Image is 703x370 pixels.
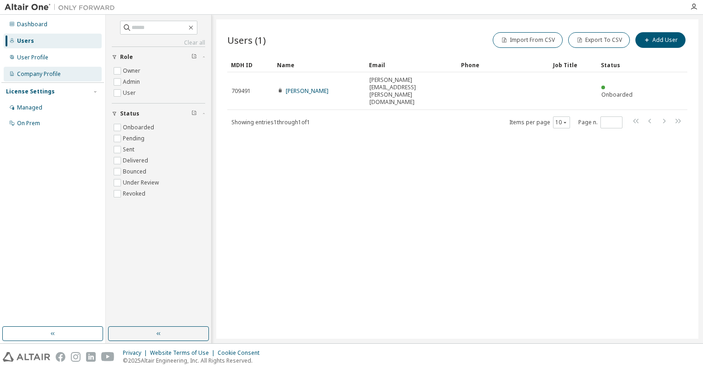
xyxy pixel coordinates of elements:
[123,122,156,133] label: Onboarded
[123,166,148,177] label: Bounced
[369,76,453,106] span: [PERSON_NAME][EMAIL_ADDRESS][PERSON_NAME][DOMAIN_NAME]
[286,87,328,95] a: [PERSON_NAME]
[6,88,55,95] div: License Settings
[120,53,133,61] span: Role
[101,352,115,362] img: youtube.svg
[191,53,197,61] span: Clear filter
[369,58,454,72] div: Email
[123,133,146,144] label: Pending
[231,87,251,95] span: 709491
[218,349,265,357] div: Cookie Consent
[17,21,47,28] div: Dashboard
[635,32,686,48] button: Add User
[5,3,120,12] img: Altair One
[123,144,136,155] label: Sent
[123,76,142,87] label: Admin
[71,352,81,362] img: instagram.svg
[555,119,568,126] button: 10
[112,104,205,124] button: Status
[578,116,622,128] span: Page n.
[568,32,630,48] button: Export To CSV
[553,58,594,72] div: Job Title
[120,110,139,117] span: Status
[191,110,197,117] span: Clear filter
[3,352,50,362] img: altair_logo.svg
[227,34,266,46] span: Users (1)
[509,116,570,128] span: Items per page
[123,87,138,98] label: User
[17,37,34,45] div: Users
[123,155,150,166] label: Delivered
[277,58,362,72] div: Name
[86,352,96,362] img: linkedin.svg
[123,357,265,364] p: © 2025 Altair Engineering, Inc. All Rights Reserved.
[150,349,218,357] div: Website Terms of Use
[231,118,310,126] span: Showing entries 1 through 1 of 1
[17,70,61,78] div: Company Profile
[601,58,640,72] div: Status
[112,47,205,67] button: Role
[123,177,161,188] label: Under Review
[17,104,42,111] div: Managed
[123,65,142,76] label: Owner
[17,120,40,127] div: On Prem
[123,349,150,357] div: Privacy
[231,58,270,72] div: MDH ID
[17,54,48,61] div: User Profile
[112,39,205,46] a: Clear all
[461,58,546,72] div: Phone
[493,32,563,48] button: Import From CSV
[56,352,65,362] img: facebook.svg
[601,91,633,98] span: Onboarded
[123,188,147,199] label: Revoked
